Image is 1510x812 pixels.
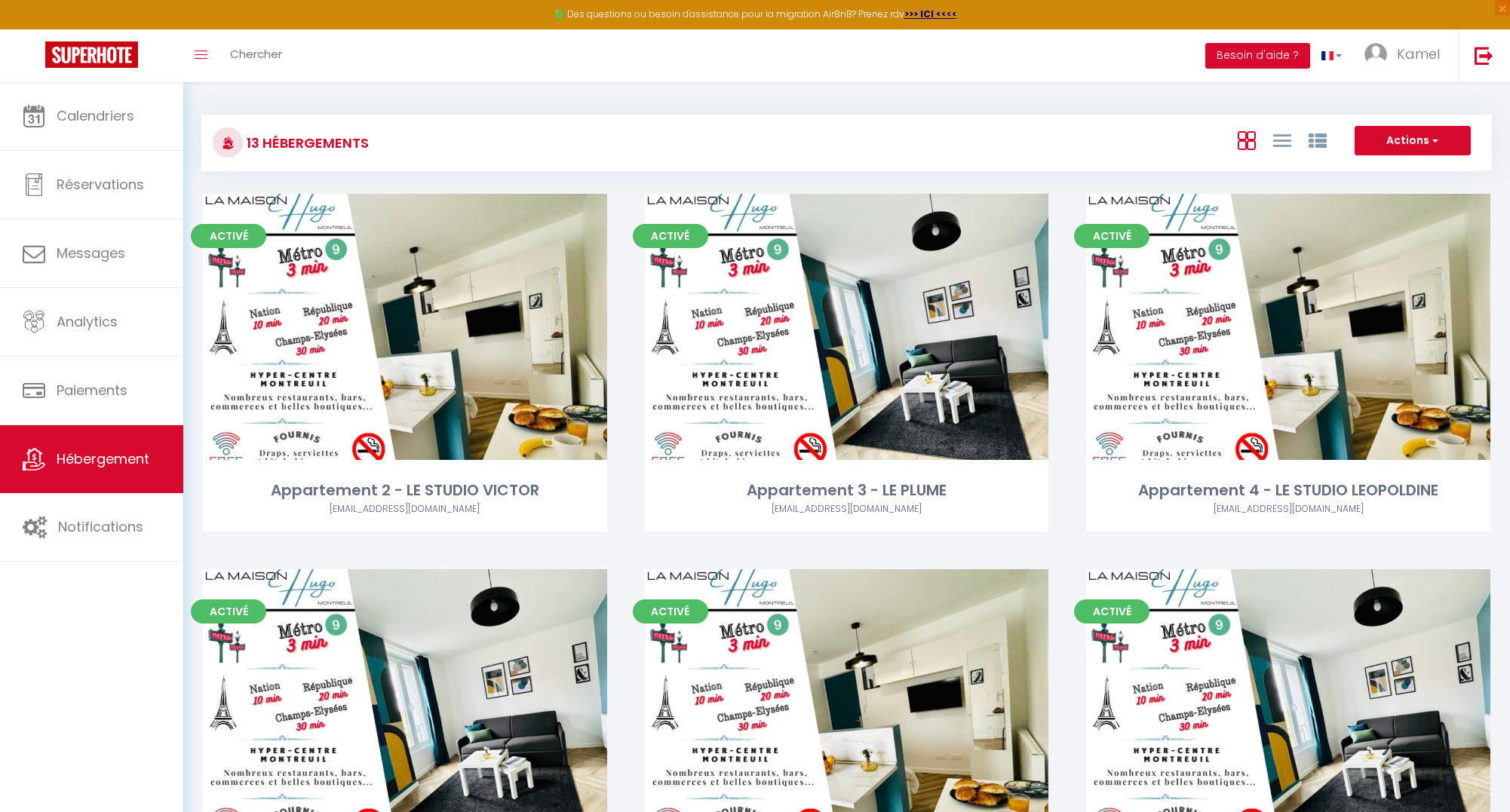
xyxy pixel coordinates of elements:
img: ... [1364,43,1387,66]
span: Paiements [57,381,127,400]
span: Réservations [57,175,144,194]
div: Airbnb [1086,502,1490,516]
div: Airbnb [203,502,607,516]
img: Super Booking [45,41,138,68]
span: Activé [1074,599,1149,624]
span: Activé [191,599,266,624]
span: Chercher [230,46,282,62]
a: Vue en Box [1238,127,1256,152]
div: Airbnb [645,502,1049,516]
div: Appartement 2 - LE STUDIO VICTOR [203,479,607,502]
a: Chercher [219,29,293,82]
span: Calendriers [57,106,134,125]
a: ... Kamel [1353,29,1459,82]
img: logout [1475,46,1493,65]
span: Kamel [1397,44,1440,63]
span: Activé [191,224,266,248]
span: Analytics [57,312,118,331]
span: Activé [1074,224,1149,248]
a: Vue par Groupe [1309,127,1327,152]
span: Notifications [58,517,143,536]
button: Besoin d'aide ? [1205,43,1310,69]
a: Vue en Liste [1273,127,1291,152]
button: Actions [1355,126,1471,156]
div: Appartement 3 - LE PLUME [645,479,1049,502]
span: Messages [57,244,125,262]
span: Activé [633,599,708,624]
div: Appartement 4 - LE STUDIO LEOPOLDINE [1086,479,1490,502]
span: Hébergement [57,449,149,468]
a: >>> ICI <<<< [904,8,957,20]
span: Activé [633,224,708,248]
h3: 13 Hébergements [243,126,369,160]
